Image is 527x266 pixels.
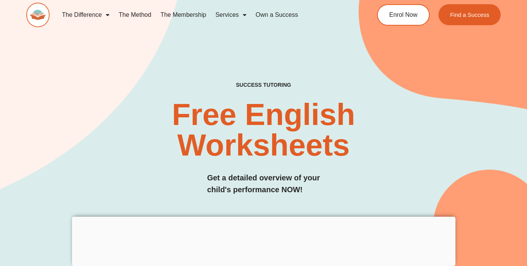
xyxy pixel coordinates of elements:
[193,82,334,88] h4: SUCCESS TUTORING​
[377,4,430,26] a: Enrol Now
[438,4,501,25] a: Find a Success
[72,217,455,264] iframe: Advertisement
[107,99,420,161] h2: Free English Worksheets​
[389,12,417,18] span: Enrol Now
[207,172,320,196] h3: Get a detailed overview of your child's performance NOW!
[57,6,350,24] nav: Menu
[251,6,303,24] a: Own a Success
[156,6,211,24] a: The Membership
[57,6,114,24] a: The Difference
[114,6,156,24] a: The Method
[211,6,251,24] a: Services
[450,12,489,18] span: Find a Success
